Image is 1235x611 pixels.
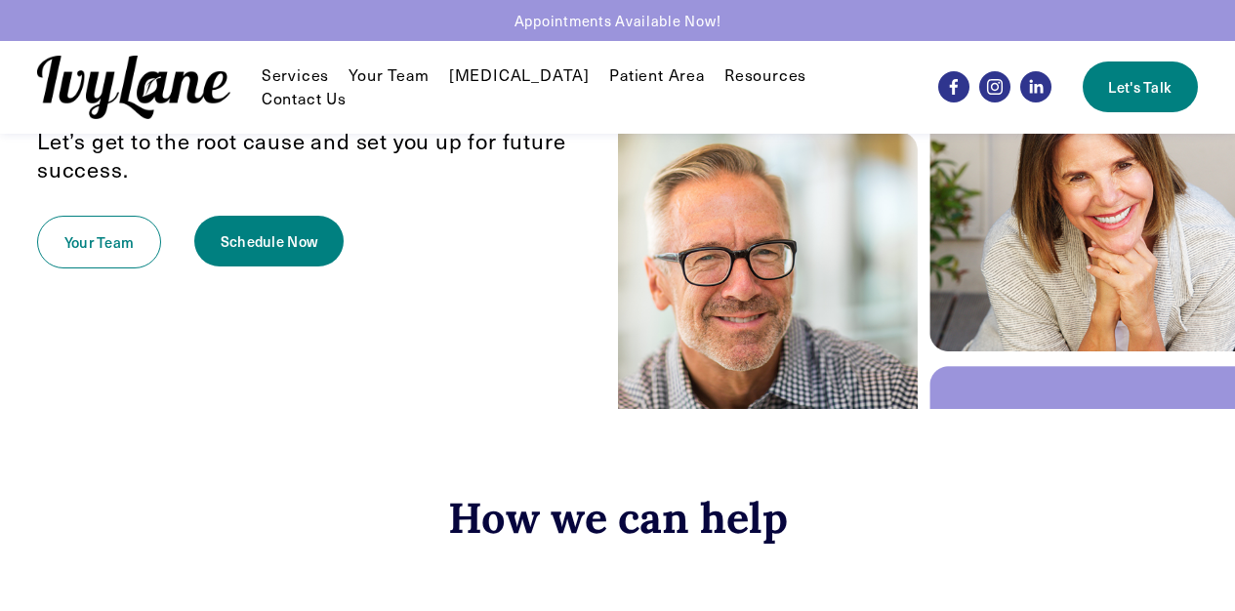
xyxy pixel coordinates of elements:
[724,65,806,86] span: Resources
[262,65,329,86] span: Services
[1083,61,1198,112] a: Let's Talk
[37,126,571,183] span: Let’s get to the root cause and set you up for future success.
[349,63,429,87] a: Your Team
[979,71,1010,102] a: Instagram
[609,63,705,87] a: Patient Area
[449,63,590,87] a: [MEDICAL_DATA]
[938,71,969,102] a: Facebook
[37,216,161,268] a: Your Team
[1020,71,1051,102] a: LinkedIn
[194,216,344,266] a: Schedule Now
[37,56,230,119] img: Ivy Lane Counseling &mdash; Therapy that works for you
[262,87,347,110] a: Contact Us
[262,63,329,87] a: folder dropdown
[37,490,1198,545] p: How we can help
[724,63,806,87] a: folder dropdown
